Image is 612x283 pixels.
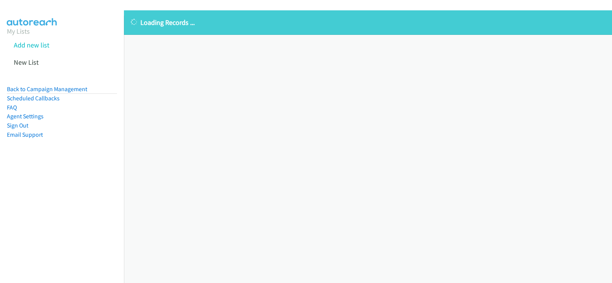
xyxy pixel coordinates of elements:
a: Add new list [14,41,49,49]
a: Scheduled Callbacks [7,95,60,102]
a: FAQ [7,104,17,111]
a: Agent Settings [7,113,44,120]
a: New List [14,58,39,67]
a: My Lists [7,27,30,36]
a: Sign Out [7,122,28,129]
p: Loading Records ... [131,17,605,28]
a: Email Support [7,131,43,138]
a: Back to Campaign Management [7,85,87,93]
